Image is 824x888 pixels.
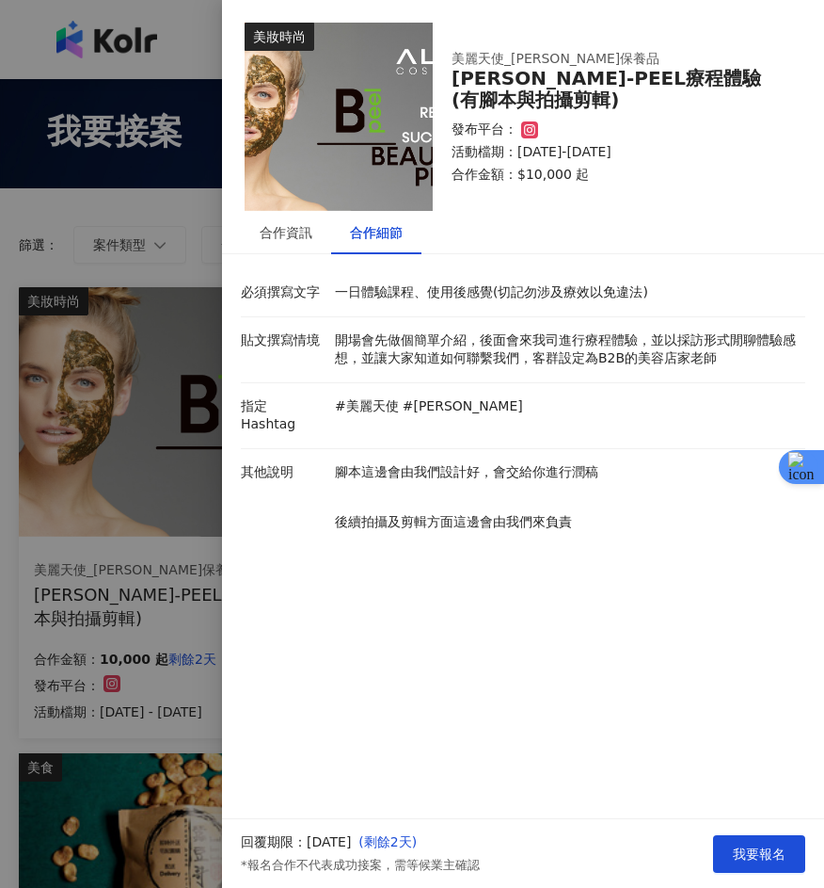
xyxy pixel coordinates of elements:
p: 必須撰寫文字 [241,283,325,302]
p: ( 剩餘2天 ) [358,833,479,852]
div: 合作細節 [350,222,403,243]
p: #[PERSON_NAME] [403,397,523,416]
p: 貼文撰寫情境 [241,331,325,350]
div: 美麗天使_[PERSON_NAME]保養品 [452,50,753,69]
p: 其他說明 [241,463,325,482]
span: 我要報名 [733,847,785,862]
p: 合作金額： $10,000 起 [452,166,783,185]
p: 腳本這邊會由我們設計好，會交給你進行潤稿 [335,463,796,482]
p: 一日體驗課程、使用後感覺(切記勿涉及療效以免違法) [335,283,796,302]
p: 開場會先做個簡單介紹，後面會來我司進行療程體驗，並以採訪形式閒聊體驗感想，並讓大家知道如何聯繫我們，客群設定為B2B的美容店家老師 [335,331,796,368]
img: ALEX B-PEEL療程 [245,23,433,211]
p: #美麗天使 [335,397,399,416]
p: 後續拍攝及剪輯方面這邊會由我們來負責 [335,513,796,532]
p: 指定 Hashtag [241,397,325,434]
p: 回覆期限：[DATE] [241,833,351,852]
p: *報名合作不代表成功接案，需等候業主確認 [241,857,480,874]
button: 我要報名 [713,835,805,873]
div: 合作資訊 [260,222,312,243]
p: 發布平台： [452,121,517,139]
div: 美妝時尚 [245,23,314,51]
p: 活動檔期：[DATE]-[DATE] [452,143,783,162]
div: [PERSON_NAME]-PEEL療程體驗(有腳本與拍攝剪輯) [452,68,783,111]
